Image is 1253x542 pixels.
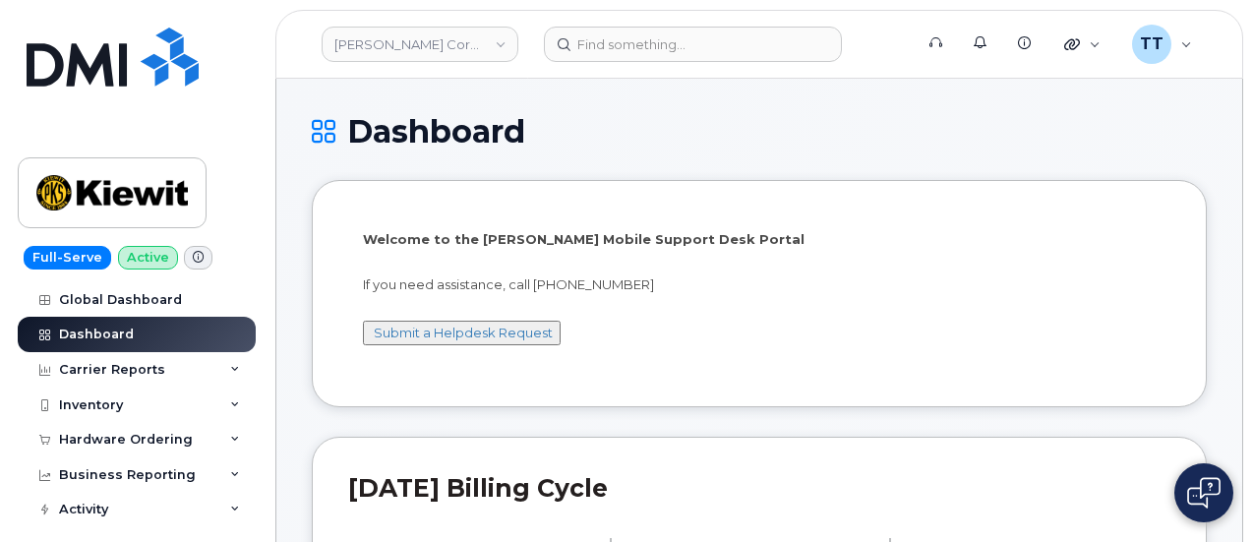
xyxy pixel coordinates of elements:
[363,275,1156,294] p: If you need assistance, call [PHONE_NUMBER]
[348,473,1170,503] h2: [DATE] Billing Cycle
[374,325,553,340] a: Submit a Helpdesk Request
[363,321,561,345] button: Submit a Helpdesk Request
[1187,477,1221,509] img: Open chat
[312,114,1207,149] h1: Dashboard
[363,230,1156,249] p: Welcome to the [PERSON_NAME] Mobile Support Desk Portal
